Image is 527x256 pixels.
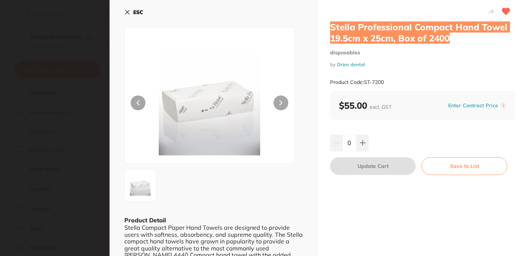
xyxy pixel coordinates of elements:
b: Product Detail [124,216,166,224]
button: Update Cart [330,157,416,175]
button: ESC [124,6,143,18]
img: LTM2NjA2 [159,46,261,163]
button: Save to List [422,157,507,175]
b: ESC [133,9,143,16]
a: Orien dental [337,61,365,67]
small: Product Code: ST-7200 [330,79,384,85]
small: disposables [330,50,515,56]
b: $55.00 [339,100,392,111]
small: by [330,62,515,67]
button: Enter Contract Price [446,102,500,109]
label: i [500,102,506,108]
img: LTM2NjA2 [127,172,154,199]
span: excl. GST [370,104,392,110]
h2: Stella Professional Compact Hand Towel 19.5cm x 25cm, Box of 2400 [330,21,515,44]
